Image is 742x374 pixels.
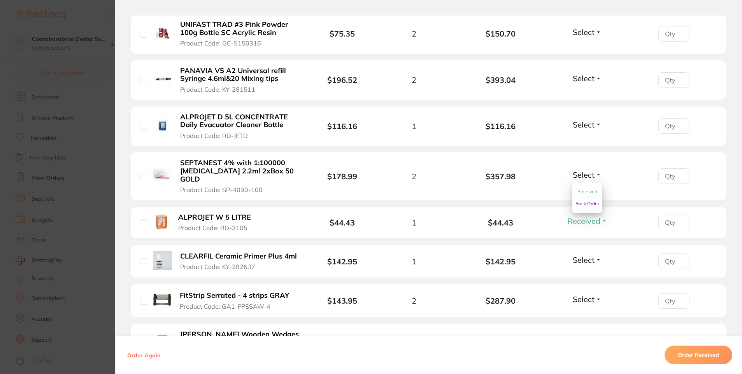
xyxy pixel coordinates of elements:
[575,198,599,210] button: Back Order
[458,75,544,84] b: $393.04
[567,216,600,226] span: Received
[570,294,604,304] button: Select
[327,296,357,306] b: $143.95
[180,303,270,310] span: Product Code: GA1-FPSSAW-4
[658,72,689,88] input: Qty
[458,218,544,227] b: $44.43
[412,172,416,181] span: 2
[577,186,597,198] button: Received
[570,27,604,37] button: Select
[327,121,357,131] b: $116.16
[658,118,689,134] input: Qty
[180,86,255,93] span: Product Code: KY-281511
[178,20,302,47] button: UNIFAST TRAD #3 Pink Powder 100g Bottle SC Acrylic Resin Product Code: GC-5150316
[458,122,544,131] b: $116.16
[153,213,170,230] img: ALPROJET W 5 LITRE
[412,122,416,131] span: 1
[180,67,299,83] b: PANAVIA V5 A2 Universal refill Syringe 4.6ml&20 Mixing tips
[412,29,416,38] span: 2
[178,113,302,140] button: ALPROJET D 5L CONCENTRATE Daily Evacuator Cleaner Bottle Product Code: RD-JETD
[178,159,302,194] button: SEPTANEST 4% with 1:100000 [MEDICAL_DATA] 2.2ml 2xBox 50 GOLD Product Code: SP-4090-100
[176,213,261,232] button: ALPROJET W 5 LITRE Product Code: RD-3105
[658,26,689,42] input: Qty
[458,29,544,38] b: $150.70
[577,189,597,194] span: Received
[412,218,416,227] span: 1
[575,201,599,206] span: Back Order
[153,70,172,89] img: PANAVIA V5 A2 Universal refill Syringe 4.6ml&20 Mixing tips
[665,346,732,364] button: Order Received
[178,252,302,271] button: CLEARFIL Ceramic Primer Plus 4ml Product Code: KY-282637
[327,171,357,181] b: $178.99
[153,251,172,270] img: CLEARFIL Ceramic Primer Plus 4ml
[658,253,689,269] input: Qty
[570,73,604,83] button: Select
[178,224,247,231] span: Product Code: RD-3105
[153,333,172,352] img: Henry Schein Wooden Wedges Peach box of 100 pcs
[153,24,172,43] img: UNIFAST TRAD #3 Pink Powder 100g Bottle SC Acrylic Resin
[180,263,255,270] span: Product Code: KY-282637
[565,216,610,226] button: Received
[573,294,595,304] span: Select
[180,21,299,37] b: UNIFAST TRAD #3 Pink Powder 100g Bottle SC Acrylic Resin
[178,330,302,357] button: [PERSON_NAME] Wooden Wedges Peach box of 100 pcs Product Code: HS-5722673
[180,330,299,346] b: [PERSON_NAME] Wooden Wedges Peach box of 100 pcs
[177,291,298,310] button: FitStrip Serrated - 4 strips GRAY Product Code: GA1-FPSSAW-4
[458,257,544,266] b: $142.95
[153,166,172,185] img: SEPTANEST 4% with 1:100000 adrenalin 2.2ml 2xBox 50 GOLD
[330,218,355,227] b: $44.43
[658,293,689,309] input: Qty
[573,255,595,265] span: Select
[412,75,416,84] span: 2
[180,113,299,129] b: ALPROJET D 5L CONCENTRATE Daily Evacuator Cleaner Bottle
[573,73,595,83] span: Select
[180,40,261,47] span: Product Code: GC-5150316
[658,168,689,184] input: Qty
[180,292,289,300] b: FitStrip Serrated - 4 strips GRAY
[330,29,355,38] b: $75.35
[178,66,302,94] button: PANAVIA V5 A2 Universal refill Syringe 4.6ml&20 Mixing tips Product Code: KY-281511
[573,120,595,129] span: Select
[153,290,172,309] img: FitStrip Serrated - 4 strips GRAY
[180,159,299,183] b: SEPTANEST 4% with 1:100000 [MEDICAL_DATA] 2.2ml 2xBox 50 GOLD
[412,257,416,266] span: 1
[180,186,263,193] span: Product Code: SP-4090-100
[573,27,595,37] span: Select
[412,296,416,305] span: 2
[178,213,251,222] b: ALPROJET W 5 LITRE
[458,172,544,181] b: $357.98
[327,75,357,85] b: $196.52
[458,296,544,305] b: $287.90
[570,255,604,265] button: Select
[153,116,172,135] img: ALPROJET D 5L CONCENTRATE Daily Evacuator Cleaner Bottle
[658,215,689,230] input: Qty
[570,170,604,180] button: Select
[573,170,595,180] span: Select
[125,351,163,358] button: Order Again
[180,132,248,139] span: Product Code: RD-JETD
[570,120,604,129] button: Select
[327,257,357,266] b: $142.95
[180,252,297,260] b: CLEARFIL Ceramic Primer Plus 4ml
